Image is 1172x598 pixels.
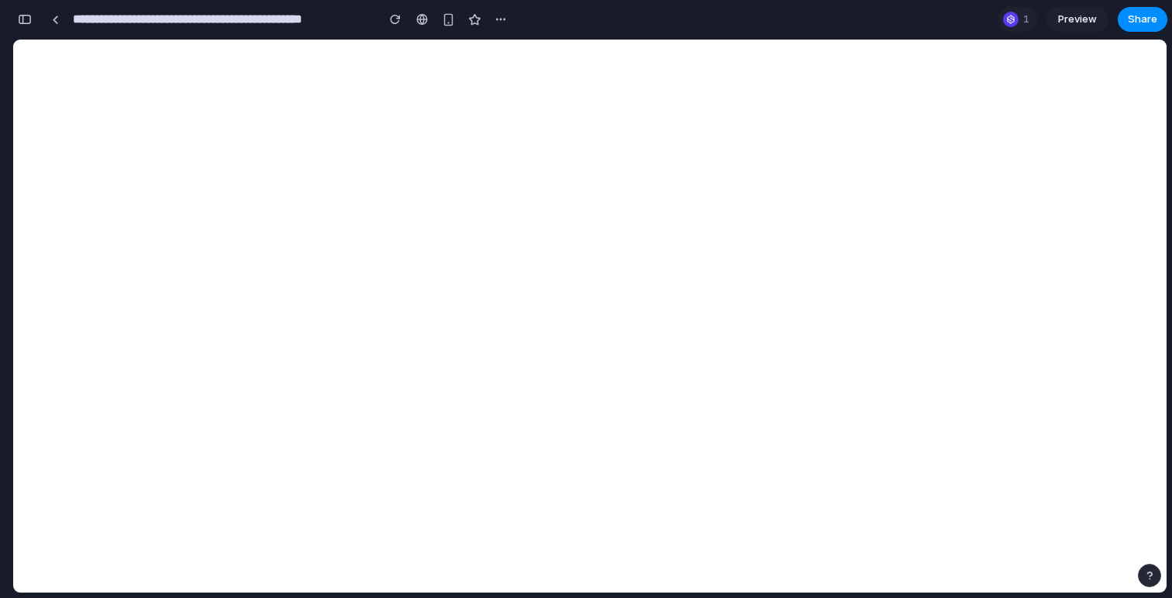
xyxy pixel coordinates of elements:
[1058,12,1097,27] span: Preview
[1023,12,1034,27] span: 1
[1128,12,1157,27] span: Share
[998,7,1037,32] div: 1
[1046,7,1108,32] a: Preview
[1118,7,1167,32] button: Share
